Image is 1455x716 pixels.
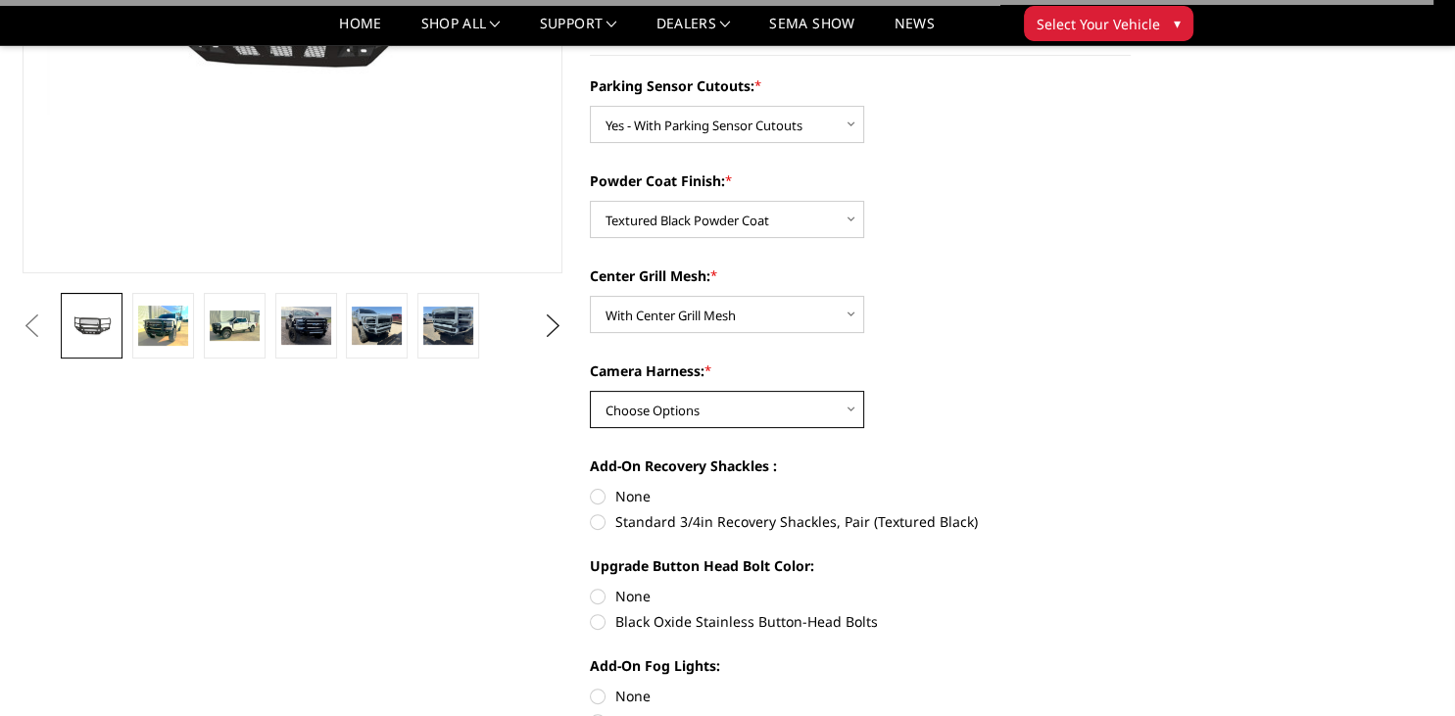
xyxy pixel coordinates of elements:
[894,17,934,45] a: News
[590,686,1131,706] label: None
[540,17,617,45] a: Support
[1037,14,1160,34] span: Select Your Vehicle
[1024,6,1193,41] button: Select Your Vehicle
[1357,622,1455,716] iframe: Chat Widget
[339,17,381,45] a: Home
[590,75,1131,96] label: Parking Sensor Cutouts:
[769,17,854,45] a: SEMA Show
[590,555,1131,576] label: Upgrade Button Head Bolt Color:
[590,611,1131,632] label: Black Oxide Stainless Button-Head Bolts
[138,306,188,346] img: 2023-2025 Ford F250-350 - Freedom Series - Extreme Front Bumper
[590,511,1131,532] label: Standard 3/4in Recovery Shackles, Pair (Textured Black)
[421,17,501,45] a: shop all
[18,311,47,341] button: Previous
[590,586,1131,606] label: None
[590,655,1131,676] label: Add-On Fog Lights:
[352,307,402,344] img: 2023-2025 Ford F250-350 - Freedom Series - Extreme Front Bumper
[423,307,473,344] img: 2023-2025 Ford F250-350 - Freedom Series - Extreme Front Bumper
[281,307,331,346] img: 2023-2025 Ford F250-350 - Freedom Series - Extreme Front Bumper
[1174,13,1181,33] span: ▾
[590,455,1131,476] label: Add-On Recovery Shackles :
[656,17,731,45] a: Dealers
[538,311,567,341] button: Next
[590,360,1131,381] label: Camera Harness:
[210,310,260,340] img: 2023-2025 Ford F250-350 - Freedom Series - Extreme Front Bumper
[590,265,1131,286] label: Center Grill Mesh:
[590,486,1131,506] label: None
[590,170,1131,191] label: Powder Coat Finish:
